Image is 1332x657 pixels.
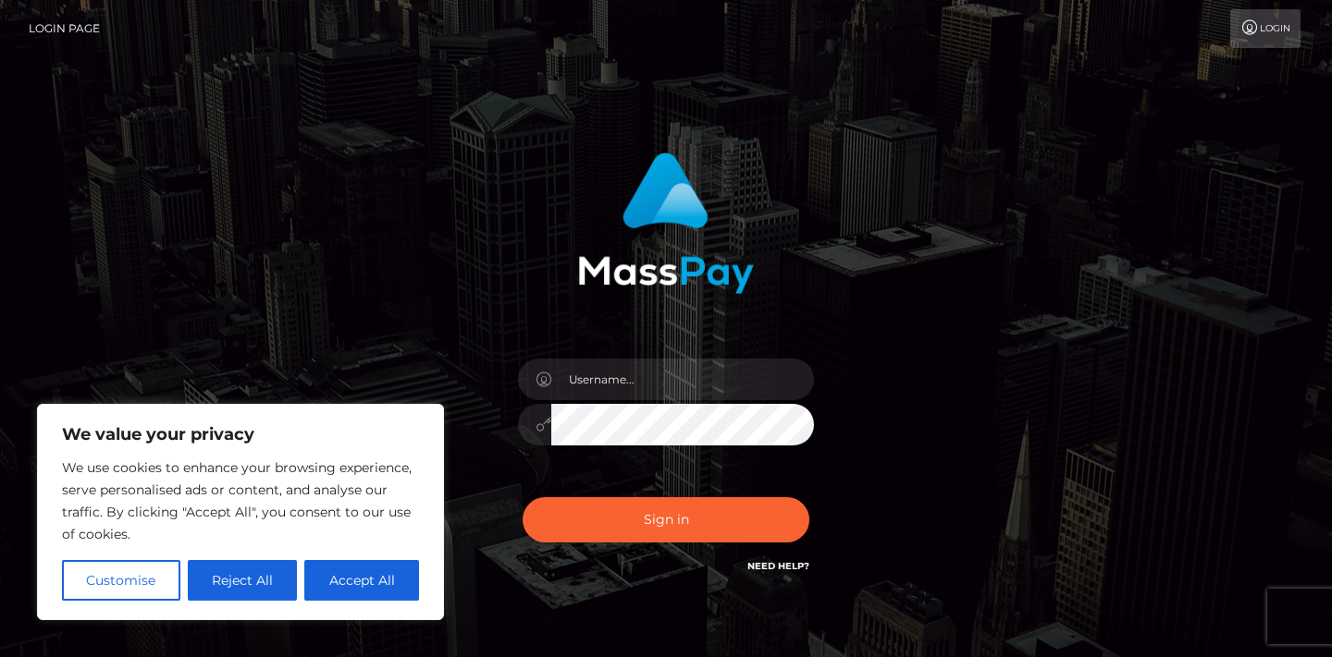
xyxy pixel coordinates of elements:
[304,560,419,601] button: Accept All
[62,560,180,601] button: Customise
[29,9,100,48] a: Login Page
[551,359,814,400] input: Username...
[523,497,809,542] button: Sign in
[747,560,809,572] a: Need Help?
[578,152,754,294] img: MassPay Login
[62,423,419,445] p: We value your privacy
[1230,9,1301,48] a: Login
[37,404,444,620] div: We value your privacy
[62,456,419,545] p: We use cookies to enhance your browsing experience, serve personalised ads or content, and analys...
[188,560,298,601] button: Reject All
